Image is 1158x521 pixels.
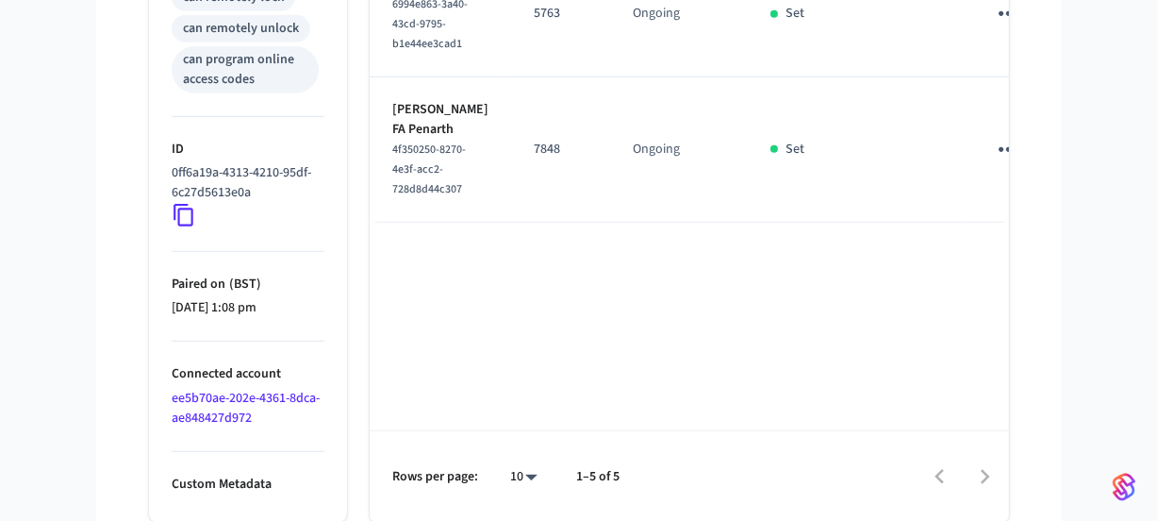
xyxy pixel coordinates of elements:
p: 5763 [534,4,587,24]
p: Rows per page: [392,467,478,487]
p: ID [172,140,324,160]
td: Ongoing [610,77,748,223]
p: Custom Metadata [172,475,324,495]
p: [PERSON_NAME] FA Penarth [392,100,488,140]
p: Set [786,140,804,160]
p: Set [786,4,804,24]
p: Paired on [172,275,324,294]
span: 4f350250-8270-4e3f-acc2-728d8d44c307 [392,142,466,197]
div: 10 [501,463,546,491]
p: Connected account [172,364,324,384]
img: SeamLogoGradient.69752ec5.svg [1113,472,1135,502]
a: ee5b70ae-202e-4361-8dca-ae848427d972 [172,389,320,428]
div: can remotely unlock [183,19,299,39]
span: ( BST ) [225,275,261,294]
div: can program online access codes [183,50,307,90]
p: 7848 [534,140,587,160]
p: [DATE] 1:08 pm [172,298,324,318]
p: 0ff6a19a-4313-4210-95df-6c27d5613e0a [172,163,317,203]
p: 1–5 of 5 [576,467,620,487]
